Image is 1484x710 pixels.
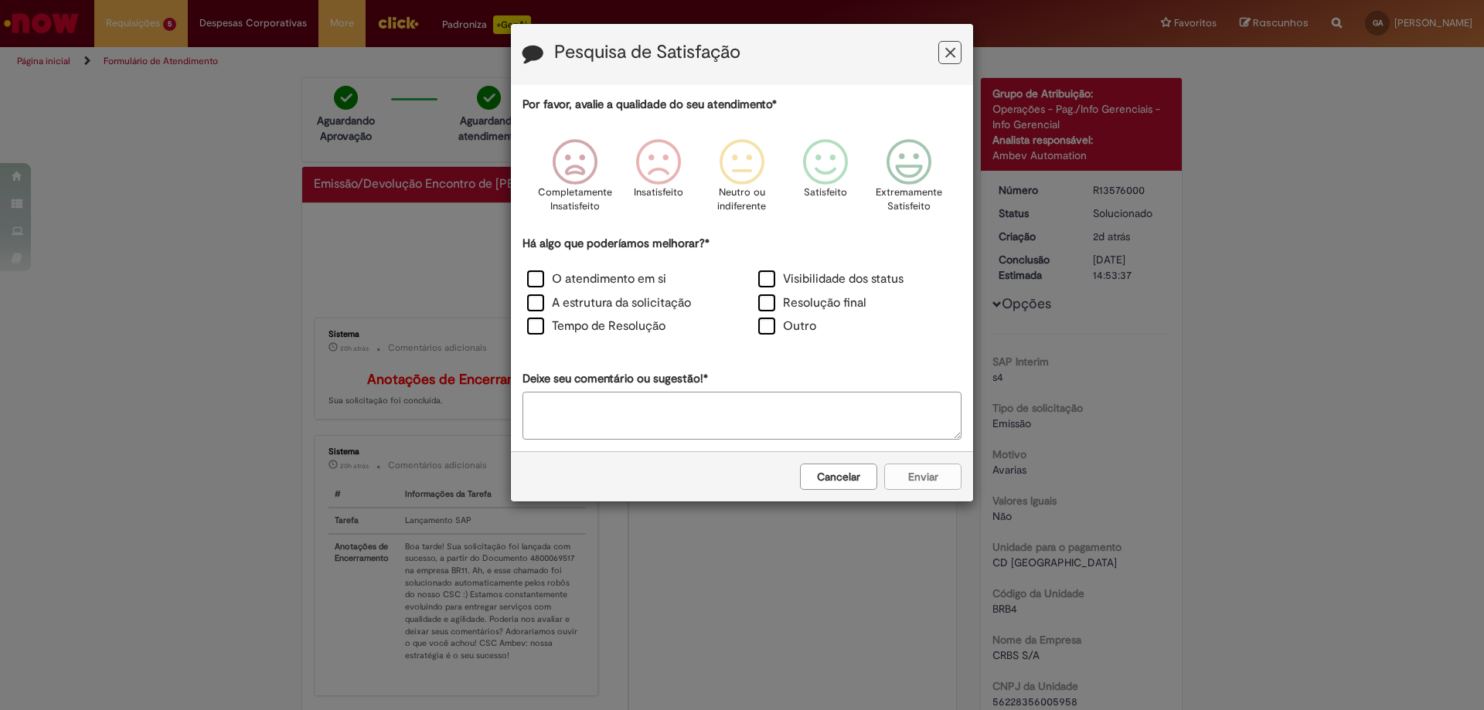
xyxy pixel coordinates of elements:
p: Completamente Insatisfeito [538,185,612,214]
label: Por favor, avalie a qualidade do seu atendimento* [522,97,777,113]
div: Neutro ou indiferente [703,127,781,233]
p: Neutro ou indiferente [714,185,770,214]
p: Insatisfeito [634,185,683,200]
label: Pesquisa de Satisfação [554,42,740,63]
label: Tempo de Resolução [527,318,665,335]
label: Deixe seu comentário ou sugestão!* [522,371,708,387]
label: Visibilidade dos status [758,270,904,288]
div: Extremamente Satisfeito [870,127,948,233]
div: Completamente Insatisfeito [535,127,614,233]
label: Outro [758,318,816,335]
label: A estrutura da solicitação [527,294,691,312]
div: Satisfeito [786,127,865,233]
div: Insatisfeito [619,127,698,233]
div: Há algo que poderíamos melhorar?* [522,236,962,340]
button: Cancelar [800,464,877,490]
p: Satisfeito [804,185,847,200]
p: Extremamente Satisfeito [876,185,942,214]
label: O atendimento em si [527,270,666,288]
label: Resolução final [758,294,866,312]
